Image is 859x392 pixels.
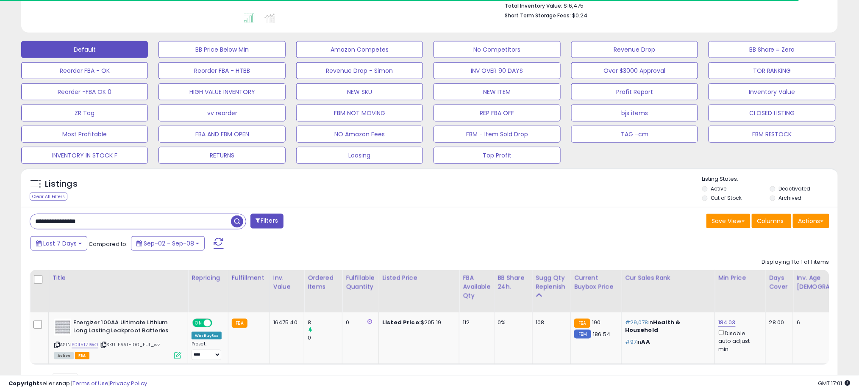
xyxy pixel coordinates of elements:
[192,332,222,340] div: Win BuyBox
[593,330,611,338] span: 186.54
[250,214,284,229] button: Filters
[346,319,372,326] div: 0
[778,185,810,192] label: Deactivated
[625,318,648,326] span: #29,078
[434,147,560,164] button: Top Profit
[8,380,147,388] div: seller snap | |
[158,105,285,121] button: vv reorder
[45,178,78,190] h5: Listings
[434,105,560,121] button: REP FBA OFF
[572,11,587,19] span: $0.24
[536,319,564,326] div: 108
[709,83,835,100] button: Inventory Value
[54,319,71,336] img: 61aIsr1mqzL._SL40_.jpg
[158,83,285,100] button: HIGH VALUE INVENTORY
[308,319,342,326] div: 8
[571,105,698,121] button: bjs items
[498,319,526,326] div: 0%
[296,126,423,143] button: NO Amazon Fees
[505,12,571,19] b: Short Term Storage Fees:
[709,105,835,121] button: CLOSED LISTING
[752,214,792,228] button: Columns
[89,240,128,248] span: Compared to:
[8,379,39,387] strong: Copyright
[21,126,148,143] button: Most Profitable
[21,147,148,164] button: INVENTORY IN STOCK F
[296,83,423,100] button: NEW SKU
[642,338,650,346] span: AA
[711,194,742,202] label: Out of Stock
[192,273,225,282] div: Repricing
[273,273,300,291] div: Inv. value
[158,41,285,58] button: BB Price Below Min
[571,62,698,79] button: Over $3000 Approval
[718,329,759,353] div: Disable auto adjust min
[382,273,456,282] div: Listed Price
[296,62,423,79] button: Revenue Drop - Simon
[571,126,698,143] button: TAG -cm
[762,258,829,266] div: Displaying 1 to 1 of 1 items
[711,185,727,192] label: Active
[818,379,851,387] span: 2025-09-16 17:01 GMT
[21,41,148,58] button: Default
[532,270,571,312] th: Please note that this number is a calculation based on your required days of coverage and your ve...
[505,2,562,9] b: Total Inventory Value:
[574,273,618,291] div: Current Buybox Price
[709,41,835,58] button: BB Share = Zero
[193,320,204,327] span: ON
[21,83,148,100] button: Reorder -FBA OK 0
[54,319,181,358] div: ASIN:
[73,319,176,337] b: Energizer 100AA Ultimate Lithium Long Lasting Leakproof Batteries
[346,273,375,291] div: Fulfillable Quantity
[21,62,148,79] button: Reorder FBA - OK
[718,273,762,282] div: Min Price
[382,319,453,326] div: $205.19
[778,194,801,202] label: Archived
[498,273,529,291] div: BB Share 24h.
[100,341,161,348] span: | SKU: EAAL-100_FUL_wz
[296,105,423,121] button: FBM NOT MOVING
[793,214,829,228] button: Actions
[625,338,637,346] span: #97
[54,352,74,359] span: All listings currently available for purchase on Amazon
[308,334,342,342] div: 0
[571,41,698,58] button: Revenue Drop
[43,239,77,248] span: Last 7 Days
[110,379,147,387] a: Privacy Policy
[625,319,708,334] p: in
[702,175,838,183] p: Listing States:
[296,41,423,58] button: Amazon Competes
[21,105,148,121] button: ZR Tag
[718,318,736,327] a: 184.03
[434,62,560,79] button: INV OVER 90 DAYS
[434,126,560,143] button: FBM - Item Sold Drop
[296,147,423,164] button: Loosing
[308,273,339,291] div: Ordered Items
[211,320,225,327] span: OFF
[463,273,490,300] div: FBA Available Qty
[434,83,560,100] button: NEW ITEM
[625,318,681,334] span: Health & Household
[30,193,67,201] div: Clear All Filters
[158,126,285,143] button: FBA AND FBM OPEN
[769,319,787,326] div: 28.00
[536,273,567,291] div: Sugg Qty Replenish
[625,273,711,282] div: Cur Sales Rank
[757,217,784,225] span: Columns
[463,319,487,326] div: 112
[574,330,591,339] small: FBM
[769,273,790,291] div: Days Cover
[52,273,184,282] div: Title
[382,318,421,326] b: Listed Price:
[72,341,98,348] a: B01I5TZ1WO
[232,319,247,328] small: FBA
[592,318,601,326] span: 190
[574,319,590,328] small: FBA
[706,214,751,228] button: Save View
[571,83,698,100] button: Profit Report
[192,341,222,360] div: Preset:
[709,62,835,79] button: TOR RANKING
[131,236,205,251] button: Sep-02 - Sep-08
[31,236,87,251] button: Last 7 Days
[625,338,708,346] p: in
